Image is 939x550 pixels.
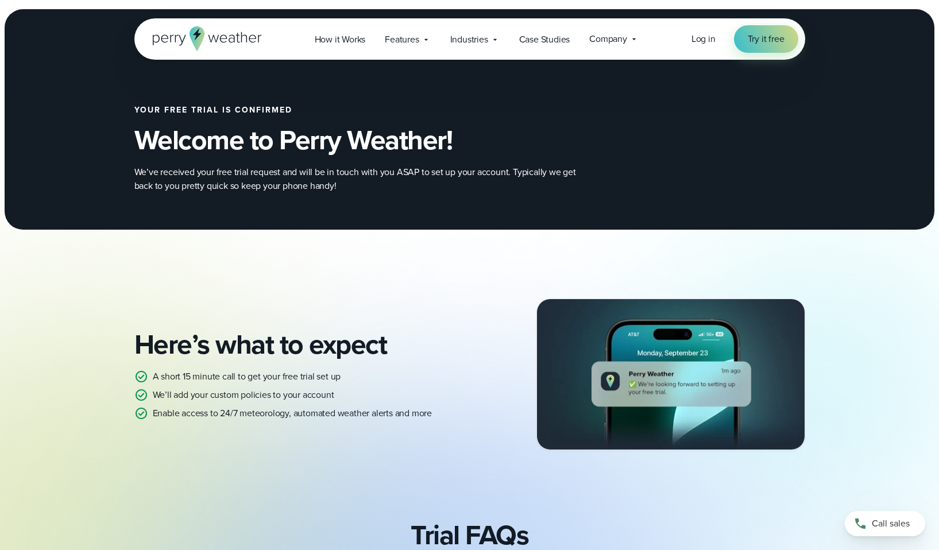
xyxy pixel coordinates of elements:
[691,32,716,45] span: Log in
[519,33,570,47] span: Case Studies
[845,511,925,536] a: Call sales
[450,33,488,47] span: Industries
[134,106,633,115] h2: Your free trial is confirmed
[153,406,432,420] p: Enable access to 24/7 meteorology, automated weather alerts and more
[315,33,366,47] span: How it Works
[748,32,785,46] span: Try it free
[509,28,580,51] a: Case Studies
[691,32,716,46] a: Log in
[734,25,798,53] a: Try it free
[153,370,341,384] p: A short 15 minute call to get your free trial set up
[872,517,910,530] span: Call sales
[134,328,461,361] h2: Here’s what to expect
[134,124,633,156] h2: Welcome to Perry Weather!
[589,32,627,46] span: Company
[134,165,594,193] p: We’ve received your free trial request and will be in touch with you ASAP to set up your account....
[305,28,376,51] a: How it Works
[153,388,334,402] p: We’ll add your custom policies to your account
[385,33,419,47] span: Features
